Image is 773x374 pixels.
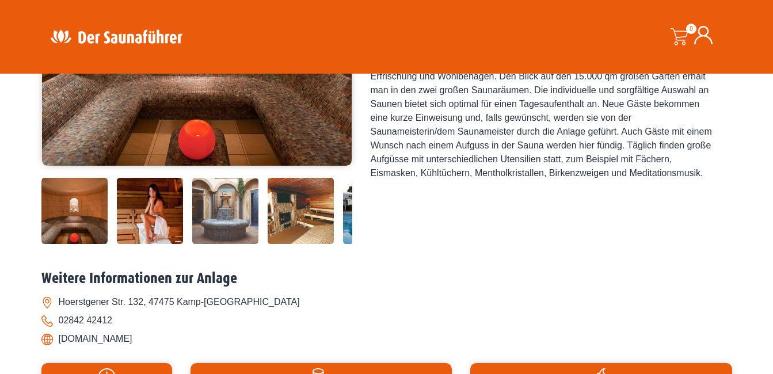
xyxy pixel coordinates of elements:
li: Hoerstgener Str. 132, 47475 Kamp-[GEOGRAPHIC_DATA] [41,293,732,311]
li: [DOMAIN_NAME] [41,330,732,348]
div: Der »Saunapark [GEOGRAPHIC_DATA]« bietet seinen Gästen Entspannung, Erfrischung und Wohlbehagen. ... [371,56,716,180]
h2: Weitere Informationen zur Anlage [41,270,732,288]
span: 0 [686,24,696,34]
li: 02842 42412 [41,311,732,330]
